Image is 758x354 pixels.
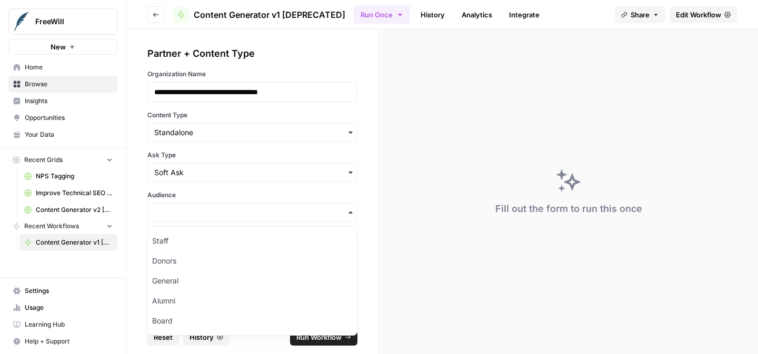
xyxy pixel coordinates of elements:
[154,127,351,138] input: Standalone
[8,152,117,168] button: Recent Grids
[495,201,642,216] div: Fill out the form to run this once
[194,8,345,21] span: Content Generator v1 [DEPRECATED]
[8,126,117,143] a: Your Data
[147,190,357,200] label: Audience
[19,168,117,185] a: NPS Tagging
[8,76,117,93] a: Browse
[8,316,117,333] a: Learning Hub
[290,329,357,346] button: Run Workflow
[631,9,650,20] span: Share
[8,39,117,55] button: New
[25,320,113,329] span: Learning Hub
[12,12,31,31] img: FreeWill Logo
[154,167,351,178] input: Soft Ask
[676,9,721,20] span: Edit Workflow
[25,286,113,296] span: Settings
[414,6,451,23] a: History
[25,63,113,72] span: Home
[670,6,737,23] a: Edit Workflow
[8,333,117,350] button: Help + Support
[25,113,113,123] span: Opportunities
[24,221,79,231] span: Recent Workflows
[147,110,357,120] label: Content Type
[25,96,113,106] span: Insights
[148,231,357,251] div: Staff
[173,6,345,23] a: Content Generator v1 [DEPRECATED]
[147,329,179,346] button: Reset
[147,150,357,160] label: Ask Type
[147,69,357,79] label: Organization Name
[615,6,665,23] button: Share
[147,46,357,61] div: Partner + Content Type
[36,238,113,247] span: Content Generator v1 [DEPRECATED]
[189,332,214,342] span: History
[148,291,357,311] div: Alumni
[24,155,63,165] span: Recent Grids
[354,6,410,24] button: Run Once
[36,171,113,181] span: NPS Tagging
[35,16,99,27] span: FreeWill
[25,303,113,312] span: Usage
[36,188,113,198] span: Improve Technical SEO for Page
[148,271,357,291] div: General
[8,299,117,316] a: Usage
[8,8,117,35] button: Workspace: FreeWill
[8,282,117,299] a: Settings
[183,329,230,346] button: History
[8,218,117,234] button: Recent Workflows
[25,130,113,139] span: Your Data
[19,234,117,251] a: Content Generator v1 [DEPRECATED]
[455,6,498,23] a: Analytics
[503,6,546,23] a: Integrate
[36,205,113,215] span: Content Generator v2 [DRAFT] Test
[25,337,113,346] span: Help + Support
[154,332,173,342] span: Reset
[296,332,342,342] span: Run Workflow
[25,79,113,89] span: Browse
[8,93,117,109] a: Insights
[148,251,357,271] div: Donors
[8,59,117,76] a: Home
[19,201,117,218] a: Content Generator v2 [DRAFT] Test
[19,185,117,201] a: Improve Technical SEO for Page
[8,109,117,126] a: Opportunities
[148,311,357,331] div: Board
[51,42,66,52] span: New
